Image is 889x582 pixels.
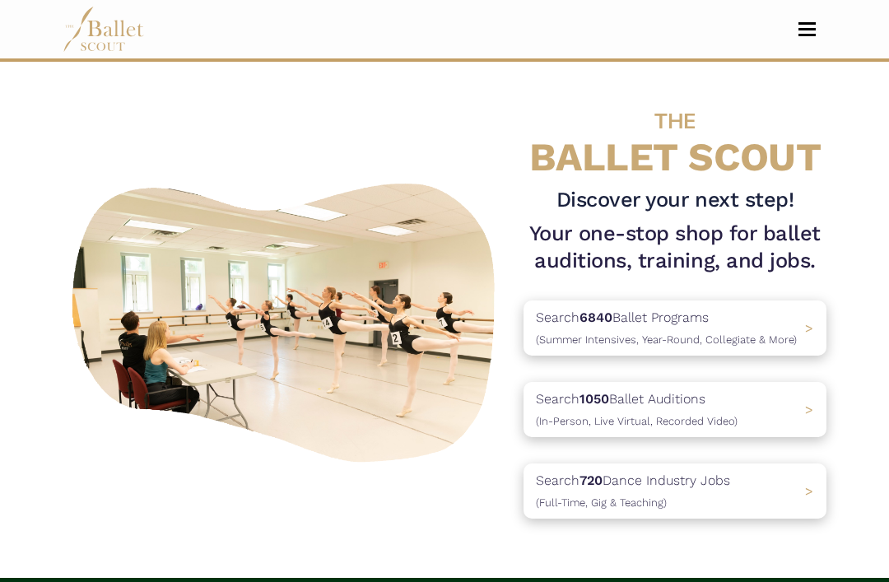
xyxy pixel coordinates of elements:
[524,300,826,356] a: Search6840Ballet Programs(Summer Intensives, Year-Round, Collegiate & More)>
[579,473,603,488] b: 720
[524,382,826,437] a: Search1050Ballet Auditions(In-Person, Live Virtual, Recorded Video) >
[579,310,612,325] b: 6840
[524,186,826,213] h3: Discover your next step!
[805,483,813,499] span: >
[63,170,510,469] img: A group of ballerinas talking to each other in a ballet studio
[536,415,738,427] span: (In-Person, Live Virtual, Recorded Video)
[524,463,826,519] a: Search720Dance Industry Jobs(Full-Time, Gig & Teaching) >
[524,220,826,274] h1: Your one-stop shop for ballet auditions, training, and jobs.
[536,389,738,431] p: Search Ballet Auditions
[536,496,667,509] span: (Full-Time, Gig & Teaching)
[536,307,797,349] p: Search Ballet Programs
[805,320,813,336] span: >
[788,21,826,37] button: Toggle navigation
[536,470,730,512] p: Search Dance Industry Jobs
[524,95,826,179] h4: BALLET SCOUT
[805,402,813,417] span: >
[579,391,609,407] b: 1050
[536,333,797,346] span: (Summer Intensives, Year-Round, Collegiate & More)
[654,107,696,133] span: THE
